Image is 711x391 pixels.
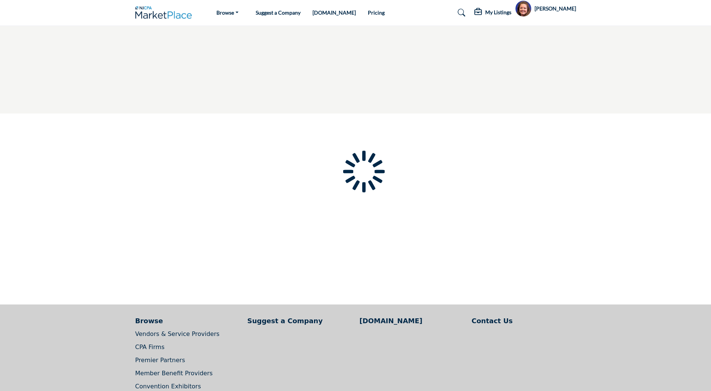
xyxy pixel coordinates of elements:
a: Convention Exhibitors [135,383,201,390]
a: [DOMAIN_NAME] [313,9,356,16]
a: [DOMAIN_NAME] [360,316,464,326]
a: Search [450,7,470,19]
button: Show hide supplier dropdown [515,0,532,17]
h5: My Listings [485,9,511,16]
a: Pricing [368,9,385,16]
a: Browse [211,7,244,18]
a: Member Benefit Providers [135,370,213,377]
a: Vendors & Service Providers [135,330,220,337]
a: Contact Us [472,316,576,326]
a: Browse [135,316,240,326]
img: Site Logo [135,6,196,19]
div: My Listings [474,8,511,17]
a: CPA Firms [135,343,165,351]
a: Suggest a Company [256,9,301,16]
a: Suggest a Company [247,316,352,326]
h5: [PERSON_NAME] [535,5,576,12]
a: Premier Partners [135,357,185,364]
